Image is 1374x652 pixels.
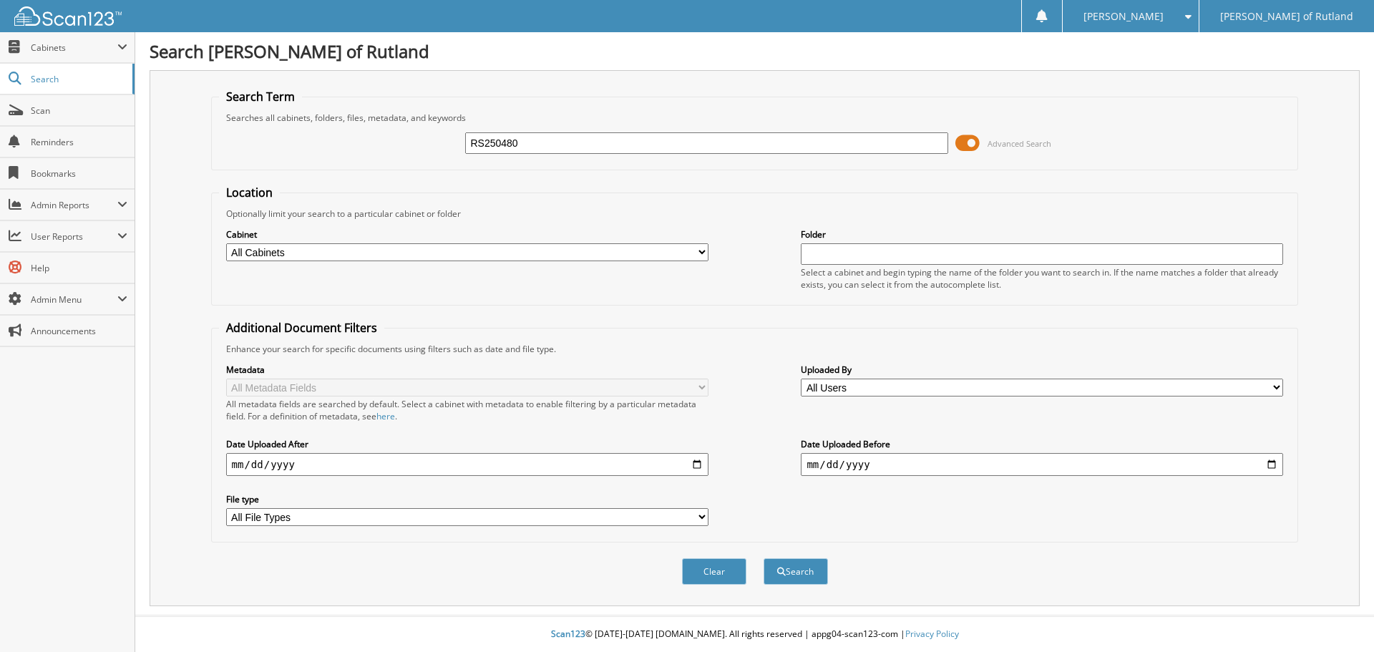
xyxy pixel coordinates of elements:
[135,617,1374,652] div: © [DATE]-[DATE] [DOMAIN_NAME]. All rights reserved | appg04-scan123-com |
[988,138,1051,149] span: Advanced Search
[31,325,127,337] span: Announcements
[551,628,585,640] span: Scan123
[31,136,127,148] span: Reminders
[226,398,708,422] div: All metadata fields are searched by default. Select a cabinet with metadata to enable filtering b...
[31,230,117,243] span: User Reports
[219,112,1291,124] div: Searches all cabinets, folders, files, metadata, and keywords
[226,438,708,450] label: Date Uploaded After
[376,410,395,422] a: here
[1302,583,1374,652] iframe: Chat Widget
[31,73,125,85] span: Search
[764,558,828,585] button: Search
[31,42,117,54] span: Cabinets
[31,104,127,117] span: Scan
[219,343,1291,355] div: Enhance your search for specific documents using filters such as date and file type.
[682,558,746,585] button: Clear
[226,493,708,505] label: File type
[219,89,302,104] legend: Search Term
[801,364,1283,376] label: Uploaded By
[219,208,1291,220] div: Optionally limit your search to a particular cabinet or folder
[219,320,384,336] legend: Additional Document Filters
[801,438,1283,450] label: Date Uploaded Before
[1220,12,1353,21] span: [PERSON_NAME] of Rutland
[905,628,959,640] a: Privacy Policy
[31,199,117,211] span: Admin Reports
[1083,12,1164,21] span: [PERSON_NAME]
[150,39,1360,63] h1: Search [PERSON_NAME] of Rutland
[31,167,127,180] span: Bookmarks
[226,364,708,376] label: Metadata
[31,293,117,306] span: Admin Menu
[219,185,280,200] legend: Location
[14,6,122,26] img: scan123-logo-white.svg
[226,228,708,240] label: Cabinet
[226,453,708,476] input: start
[801,266,1283,291] div: Select a cabinet and begin typing the name of the folder you want to search in. If the name match...
[801,228,1283,240] label: Folder
[801,453,1283,476] input: end
[31,262,127,274] span: Help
